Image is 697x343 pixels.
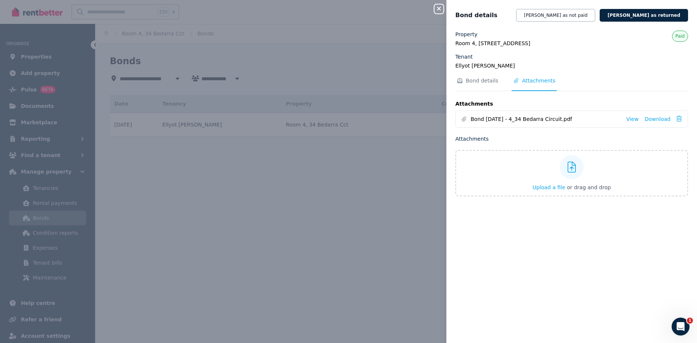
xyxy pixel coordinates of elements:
[455,100,688,107] p: Attachments
[455,62,688,69] legend: Ellyot [PERSON_NAME]
[516,9,595,22] button: [PERSON_NAME] as not paid
[466,77,498,84] span: Bond details
[675,33,685,39] span: Paid
[567,184,611,190] span: or drag and drop
[471,115,620,123] span: Bond [DATE] - 4_34 Bedarra Circuit.pdf
[455,77,688,91] nav: Tabs
[455,135,688,143] p: Attachments
[533,184,611,191] button: Upload a file or drag and drop
[455,40,688,47] legend: Room 4, [STREET_ADDRESS]
[522,77,555,84] span: Attachments
[455,53,473,60] label: Tenant
[455,31,477,38] label: Property
[644,115,671,123] a: Download
[672,318,690,336] iframe: Intercom live chat
[455,11,497,20] span: Bond details
[533,184,565,190] span: Upload a file
[626,115,638,123] a: View
[687,318,693,324] span: 1
[600,9,688,22] button: [PERSON_NAME] as returned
